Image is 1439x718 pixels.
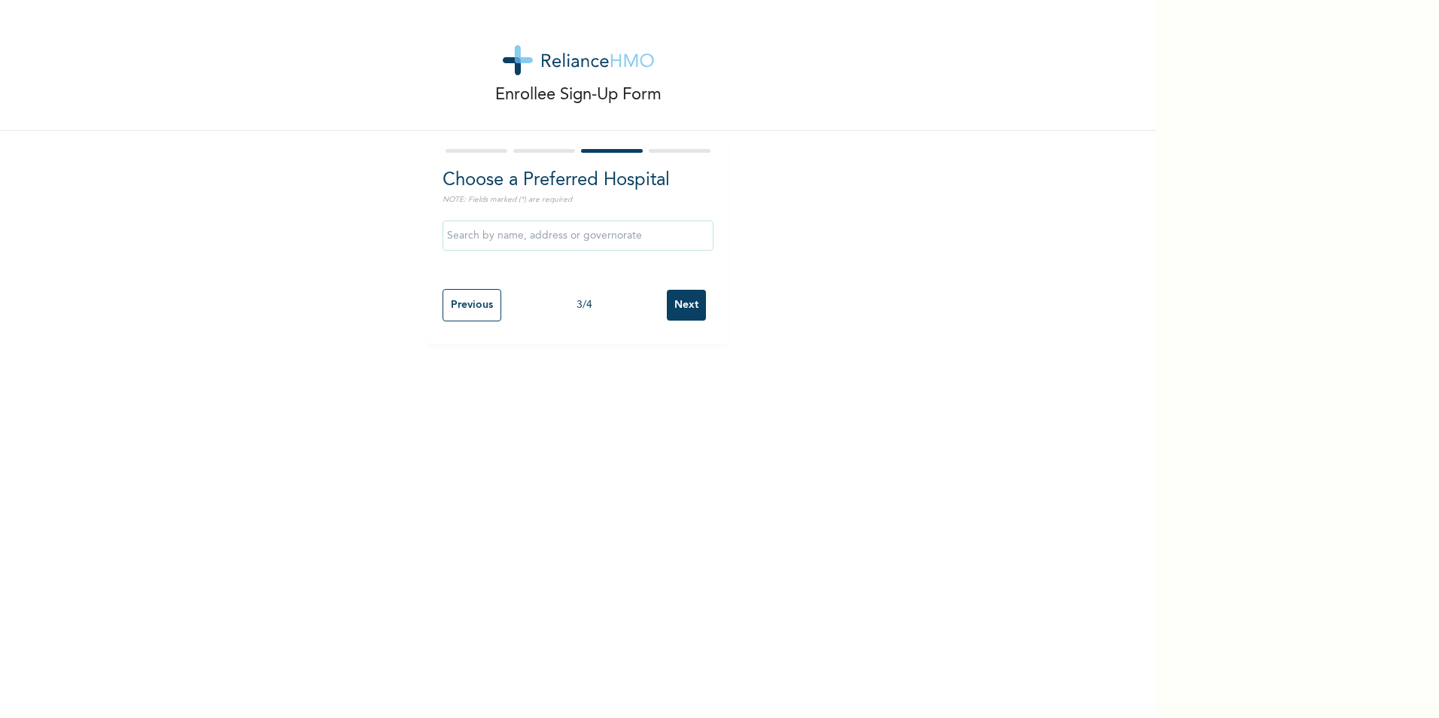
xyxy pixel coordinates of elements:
[501,297,667,313] div: 3 / 4
[503,45,654,75] img: logo
[443,194,713,205] p: NOTE: Fields marked (*) are required
[443,167,713,194] h2: Choose a Preferred Hospital
[495,83,662,108] p: Enrollee Sign-Up Form
[443,289,501,321] input: Previous
[667,290,706,321] input: Next
[443,221,713,251] input: Search by name, address or governorate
